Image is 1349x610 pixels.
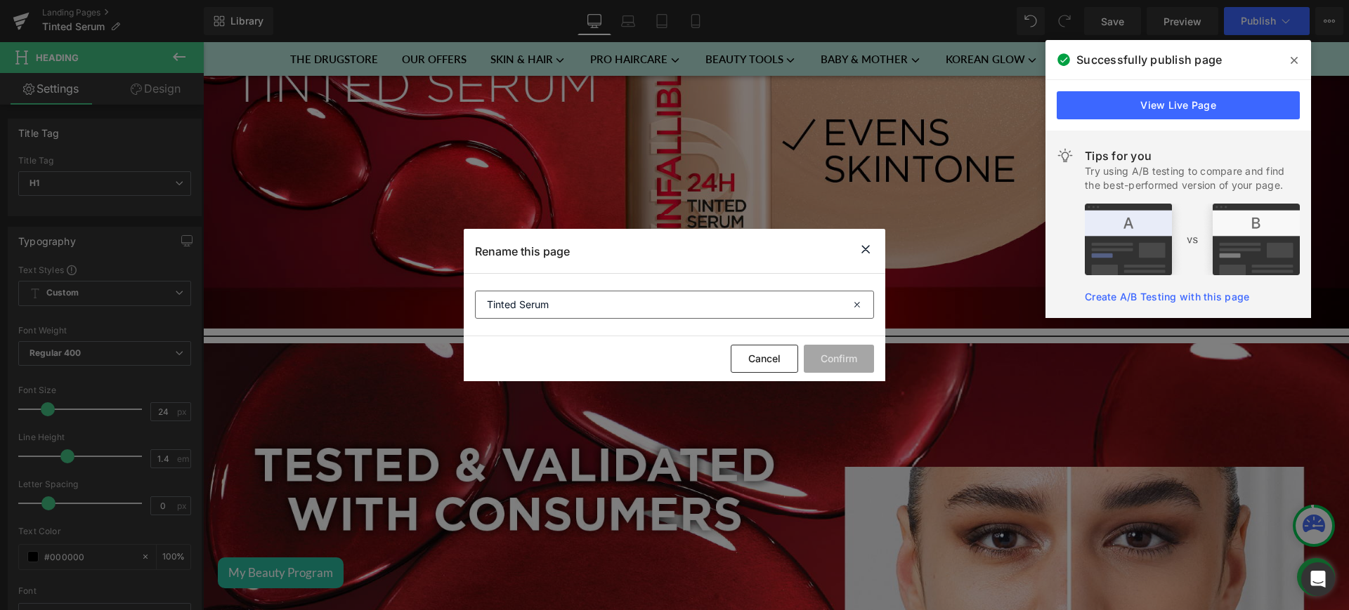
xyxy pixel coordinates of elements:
img: light.svg [1057,147,1074,164]
button: Confirm [804,345,874,373]
a: Create A/B Testing with this page [1085,291,1249,303]
p: Rename this page [475,244,570,258]
a: View Live Page [1057,91,1300,119]
a: 0 [1041,1,1069,14]
button: Cancel [731,345,798,373]
img: tip.png [1085,204,1300,275]
button: My Beauty Program [15,515,141,546]
div: Tips for you [1085,147,1300,164]
div: Try using A/B testing to compare and find the best-performed version of your page. [1085,164,1300,192]
span: 0 [1042,11,1070,20]
div: Open Intercom Messenger [1301,562,1335,596]
span: Successfully publish page [1076,51,1222,68]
